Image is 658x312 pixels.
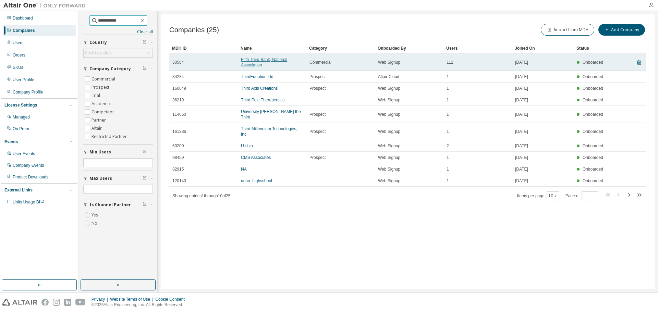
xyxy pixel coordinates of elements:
button: 10 [548,193,558,199]
span: Onboarded [583,112,603,117]
span: Onboarded [583,86,603,91]
div: Status [576,43,605,54]
div: On Prem [13,126,29,132]
span: [DATE] [515,74,528,79]
div: License Settings [4,102,37,108]
span: 1 [447,112,449,117]
span: Onboarded [583,129,603,134]
span: Prospect [309,112,326,117]
button: Import from MDH [541,24,594,36]
span: Onboarded [583,98,603,102]
span: Web Signup [378,178,400,184]
span: [DATE] [515,129,528,134]
label: Yes [92,211,100,219]
div: Companies [13,28,35,33]
span: [DATE] [515,178,528,184]
label: Altair [92,124,103,133]
p: © 2025 Altair Engineering, Inc. All Rights Reserved. [92,302,189,308]
span: Companies (25) [169,26,219,34]
span: Max Users [89,176,112,181]
label: Trial [92,91,101,100]
a: NA [241,167,247,172]
div: Product Downloads [13,174,48,180]
span: 1 [447,97,449,103]
div: Users [446,43,509,54]
img: Altair One [3,2,89,9]
label: Competitor [92,108,115,116]
span: [DATE] [515,97,528,103]
img: altair_logo.svg [2,299,37,306]
span: 98459 [172,155,184,160]
div: Cookie Consent [155,297,188,302]
a: Fifth Third Bank, National Association [241,57,287,67]
span: Altair Cloud [378,74,399,79]
span: 161286 [172,129,186,134]
label: Academic [92,100,112,108]
span: 1 [447,166,449,172]
span: [DATE] [515,155,528,160]
div: Managed [13,114,30,120]
span: 50584 [172,60,184,65]
span: 1 [447,86,449,91]
span: 2 [447,143,449,149]
span: Web Signup [378,129,400,134]
label: Commercial [92,75,117,83]
div: Onboarded By [378,43,441,54]
span: Min Users [89,149,111,155]
img: youtube.svg [75,299,85,306]
label: No [92,219,99,227]
a: unho_highschool [241,178,272,183]
span: Onboarded [583,167,603,172]
div: User Events [13,151,35,157]
div: Dashboard [13,15,33,21]
span: 114660 [172,112,186,117]
a: University [PERSON_NAME] the Third [241,109,301,120]
button: Company Category [83,61,153,76]
span: Clear filter [143,149,147,155]
span: Onboarded [583,143,603,148]
span: Commercial [309,60,331,65]
span: 60200 [172,143,184,149]
div: Events [4,139,18,145]
div: Joined On [515,43,571,54]
span: Prospect [309,86,326,91]
div: User Profile [13,77,34,83]
div: Website Terms of Use [110,297,155,302]
button: Country [83,35,153,50]
span: Web Signup [378,143,400,149]
span: Items per page [517,191,559,200]
span: Web Signup [378,97,400,103]
span: 36219 [172,97,184,103]
div: Company Profile [13,89,43,95]
span: [DATE] [515,166,528,172]
span: Web Signup [378,155,400,160]
a: Third Axis Creations [241,86,278,91]
span: [DATE] [515,86,528,91]
span: Prospect [309,155,326,160]
div: Name [241,43,304,54]
span: 112 [447,60,453,65]
div: Users [13,40,23,46]
span: Web Signup [378,166,400,172]
div: MDH ID [172,43,235,54]
span: Clear filter [143,40,147,45]
div: Orders [13,52,25,58]
div: Click to select [84,49,153,57]
span: 82915 [172,166,184,172]
label: Restricted Partner [92,133,128,141]
span: 1 [447,155,449,160]
button: Min Users [83,145,153,160]
span: Clear filter [143,202,147,208]
span: [DATE] [515,60,528,65]
span: 34234 [172,74,184,79]
span: 120140 [172,178,186,184]
span: [DATE] [515,112,528,117]
a: Third Millennium Technologies, Inc. [241,126,297,137]
span: Units Usage BI [13,200,44,204]
span: Prospect [309,74,326,79]
span: 1 [447,74,449,79]
span: Web Signup [378,60,400,65]
img: facebook.svg [41,299,49,306]
span: Web Signup [378,86,400,91]
label: Prospect [92,83,111,91]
